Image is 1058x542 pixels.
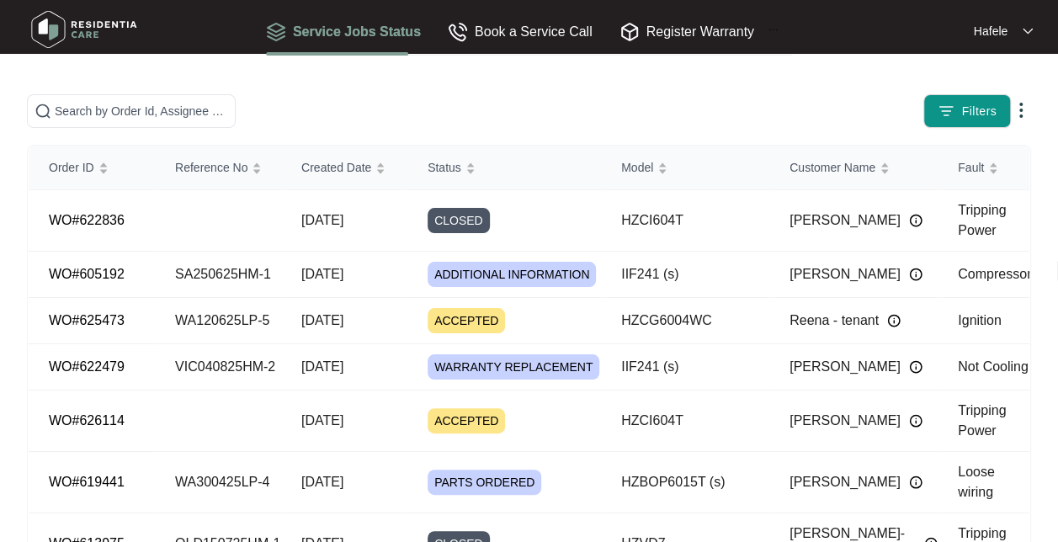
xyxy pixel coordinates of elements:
img: Info icon [909,214,922,227]
span: Order ID [49,158,94,177]
td: Ignition [938,298,1031,344]
span: [DATE] [301,475,343,489]
img: Info icon [909,360,922,374]
td: Not Cooling [938,344,1031,391]
span: Status [428,158,461,177]
span: Fault [958,158,984,177]
a: WO#626114 [49,413,125,428]
span: [PERSON_NAME] [790,411,901,431]
img: Info icon [909,414,922,428]
input: Search by Order Id, Assignee Name, Reference No, Customer Name and Model [55,102,228,120]
img: Service Jobs Status icon [266,22,286,42]
td: WA300425LP-4 [155,452,281,513]
a: WO#625473 [49,313,125,327]
img: filter icon [938,103,954,120]
td: VIC040825HM-2 [155,344,281,391]
span: [DATE] [301,213,343,227]
td: HZCG6004WC [601,298,769,344]
div: Book a Service Call [448,21,593,42]
span: WARRANTY REPLACEMENT [428,354,599,380]
span: Reena - tenant [790,311,879,331]
span: ADDITIONAL INFORMATION [428,262,596,287]
span: Reference No [175,158,247,177]
td: SA250625HM-1 [155,252,281,298]
td: HZBOP6015T (s) [601,452,769,513]
span: [PERSON_NAME] [790,357,901,377]
span: [DATE] [301,359,343,374]
img: Register Warranty icon [619,22,640,42]
span: [PERSON_NAME] [790,210,901,231]
td: Tripping Power [938,391,1031,452]
img: Info icon [909,268,922,281]
span: CLOSED [428,208,490,233]
a: WO#619441 [49,475,125,489]
img: Book a Service Call icon [448,22,468,42]
span: Customer Name [790,158,875,177]
th: Created Date [281,146,407,190]
a: WO#622836 [49,213,125,227]
span: Model [621,158,653,177]
span: [DATE] [301,313,343,327]
th: Fault [938,146,1031,190]
td: WA120625LP-5 [155,298,281,344]
span: ellipsis [768,24,779,35]
span: Filters [961,103,997,120]
span: ACCEPTED [428,308,505,333]
p: Hafele [974,23,1007,40]
button: ellipsis [754,7,792,56]
th: Order ID [29,146,155,190]
span: ACCEPTED [428,408,505,433]
a: WO#622479 [49,359,125,374]
div: Register Warranty [619,21,754,42]
span: [DATE] [301,413,343,428]
span: Created Date [301,158,371,177]
th: Status [407,146,601,190]
span: [PERSON_NAME] [790,264,901,284]
td: Tripping Power [938,190,1031,252]
td: Compressor [938,252,1031,298]
img: search-icon [35,103,51,120]
img: dropdown arrow [1011,100,1031,120]
td: IIF241 (s) [601,252,769,298]
div: Service Jobs Status [266,21,421,42]
td: HZCI604T [601,391,769,452]
span: [DATE] [301,267,343,281]
img: Info icon [909,476,922,489]
th: Reference No [155,146,281,190]
img: dropdown arrow [1023,27,1033,35]
th: Customer Name [769,146,938,190]
a: WO#605192 [49,267,125,281]
td: HZCI604T [601,190,769,252]
img: residentia care logo [25,4,143,55]
span: [PERSON_NAME] [790,472,901,492]
span: PARTS ORDERED [428,470,541,495]
button: filter iconFilters [923,94,1011,128]
img: Info icon [887,314,901,327]
td: IIF241 (s) [601,344,769,391]
th: Model [601,146,769,190]
td: Loose wiring [938,452,1031,513]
